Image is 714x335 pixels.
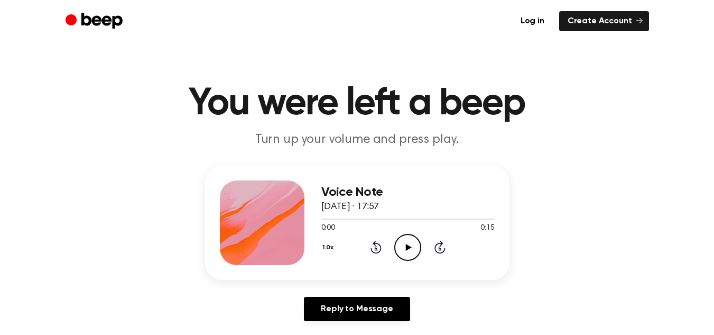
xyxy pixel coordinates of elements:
a: Beep [66,11,125,32]
a: Reply to Message [304,297,410,321]
span: [DATE] · 17:57 [321,202,379,212]
h1: You were left a beep [87,85,628,123]
span: 0:00 [321,223,335,234]
button: 1.0x [321,239,338,257]
p: Turn up your volume and press play. [154,131,560,149]
span: 0:15 [480,223,494,234]
a: Log in [512,11,553,31]
h3: Voice Note [321,185,495,200]
a: Create Account [559,11,649,31]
